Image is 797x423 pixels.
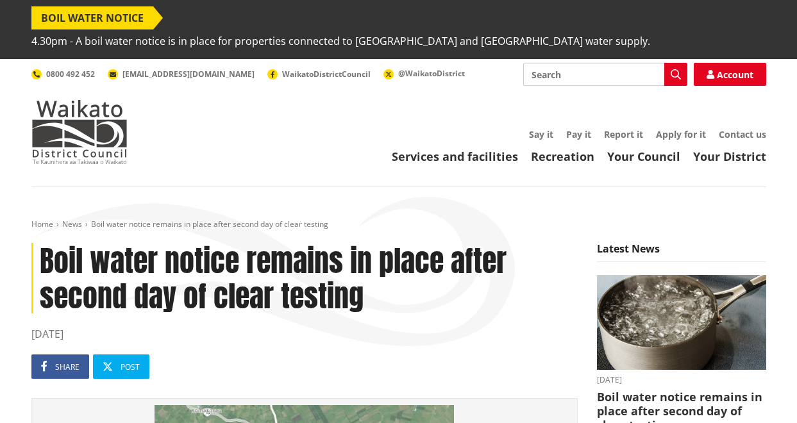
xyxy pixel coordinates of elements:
[392,149,518,164] a: Services and facilities
[604,128,643,140] a: Report it
[693,149,766,164] a: Your District
[31,6,153,29] span: BOIL WATER NOTICE
[31,219,53,229] a: Home
[31,326,578,342] time: [DATE]
[31,100,128,164] img: Waikato District Council - Te Kaunihera aa Takiwaa o Waikato
[531,149,594,164] a: Recreation
[62,219,82,229] a: News
[93,354,149,379] a: Post
[46,69,95,79] span: 0800 492 452
[523,63,687,86] input: Search input
[121,361,140,372] span: Post
[597,275,766,370] img: boil water notice
[31,354,89,379] a: Share
[383,68,465,79] a: @WaikatoDistrict
[31,219,766,230] nav: breadcrumb
[31,29,650,53] span: 4.30pm - A boil water notice is in place for properties connected to [GEOGRAPHIC_DATA] and [GEOGR...
[31,69,95,79] a: 0800 492 452
[719,128,766,140] a: Contact us
[108,69,255,79] a: [EMAIL_ADDRESS][DOMAIN_NAME]
[656,128,706,140] a: Apply for it
[55,361,80,372] span: Share
[31,243,578,313] h1: Boil water notice remains in place after second day of clear testing
[597,243,766,262] h5: Latest News
[282,69,371,79] span: WaikatoDistrictCouncil
[122,69,255,79] span: [EMAIL_ADDRESS][DOMAIN_NAME]
[91,219,328,229] span: Boil water notice remains in place after second day of clear testing
[607,149,680,164] a: Your Council
[694,63,766,86] a: Account
[267,69,371,79] a: WaikatoDistrictCouncil
[529,128,553,140] a: Say it
[566,128,591,140] a: Pay it
[398,68,465,79] span: @WaikatoDistrict
[597,376,766,384] time: [DATE]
